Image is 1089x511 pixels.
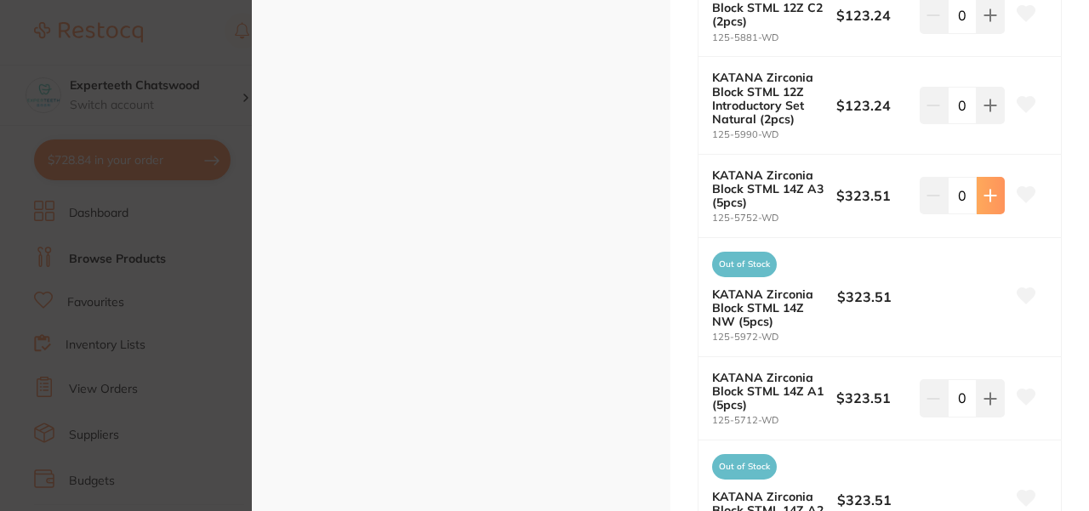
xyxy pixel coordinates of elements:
[837,491,912,509] b: $323.51
[837,287,912,306] b: $323.51
[712,252,777,277] span: Out of Stock
[836,96,911,115] b: $123.24
[712,454,777,480] span: Out of Stock
[712,71,824,125] b: KATANA Zirconia Block STML 12Z Introductory Set Natural (2pcs)
[712,129,836,140] small: 125-5990-WD
[836,186,911,205] b: $323.51
[712,32,836,43] small: 125-5881-WD
[712,415,836,426] small: 125-5712-WD
[836,6,911,25] b: $123.24
[712,287,825,328] b: KATANA Zirconia Block STML 14Z NW (5pcs)
[712,213,836,224] small: 125-5752-WD
[712,332,837,343] small: 125-5972-WD
[712,371,824,412] b: KATANA Zirconia Block STML 14Z A1 (5pcs)
[712,168,824,209] b: KATANA Zirconia Block STML 14Z A3 (5pcs)
[836,389,911,407] b: $323.51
